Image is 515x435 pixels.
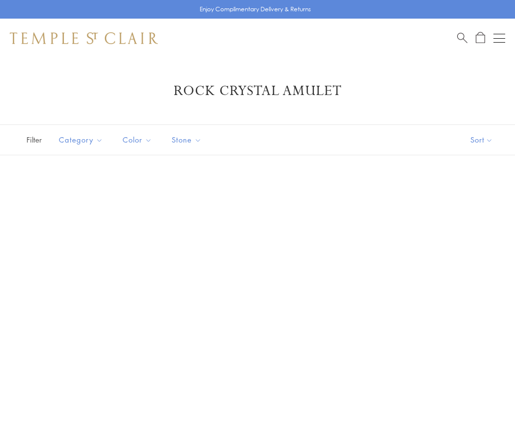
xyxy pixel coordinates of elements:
[493,32,505,44] button: Open navigation
[10,32,158,44] img: Temple St. Clair
[54,134,110,146] span: Category
[448,125,515,155] button: Show sort by
[51,129,110,151] button: Category
[457,32,467,44] a: Search
[476,32,485,44] a: Open Shopping Bag
[115,129,159,151] button: Color
[200,4,311,14] p: Enjoy Complimentary Delivery & Returns
[164,129,209,151] button: Stone
[167,134,209,146] span: Stone
[25,82,490,100] h1: Rock Crystal Amulet
[118,134,159,146] span: Color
